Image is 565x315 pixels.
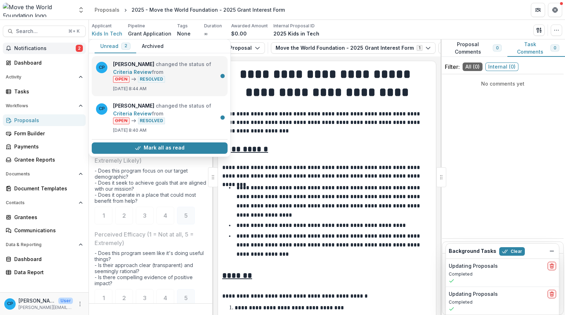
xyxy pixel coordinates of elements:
div: Proposals [14,116,80,124]
a: Communications [3,224,86,236]
button: Archived [136,39,169,53]
div: ⌘ + K [67,27,81,35]
button: Proposal [216,42,265,54]
a: Proposals [92,5,122,15]
span: 0 [496,45,499,50]
a: Tasks [3,86,86,97]
p: None [177,30,191,37]
a: Document Templates [3,183,86,194]
span: 4 [164,213,167,218]
div: Dashboard [14,59,80,66]
span: 3 [143,295,146,301]
span: 5 [184,295,188,301]
button: Open Data & Reporting [3,239,86,250]
span: 2 [122,213,126,218]
span: 1 [102,213,105,218]
span: 2 [76,45,83,52]
a: Payments [3,141,86,152]
span: Workflows [6,103,76,108]
span: 0 [554,45,556,50]
h2: Updating Proposals [449,263,498,269]
button: Open Activity [3,71,86,83]
span: All ( 0 ) [463,63,483,71]
div: Tasks [14,88,80,95]
div: 2025 - Move the World Foundation - 2025 Grant Interest Form [132,6,285,13]
p: Applicant [92,23,112,29]
a: Proposals [3,114,86,126]
div: Christina Pappas [7,302,13,306]
img: Move the World Foundation logo [3,3,73,17]
span: 2 [124,43,127,48]
p: Pipeline [128,23,145,29]
button: Partners [531,3,545,17]
a: Kids In Tech [92,30,122,37]
button: Proposal Comments [441,39,507,57]
button: Get Help [548,3,562,17]
h2: Updating Proposals [449,291,498,297]
span: Search... [16,28,64,34]
span: Documents [6,172,76,176]
a: Criteria Review [113,110,152,116]
div: - Does this program seem like it's doing useful things? - Is their approach clear (transparent) a... [95,250,208,289]
a: Grantees [3,211,86,223]
button: Mark all as read [92,142,228,154]
button: Open Workflows [3,100,86,112]
span: Contacts [6,200,76,205]
a: Dashboard [3,253,86,265]
button: View Attached Files [438,42,450,54]
div: Grantee Reports [14,156,80,163]
div: Dashboard [14,255,80,263]
p: [PERSON_NAME][EMAIL_ADDRESS][DOMAIN_NAME] [18,304,73,311]
button: Move the World Foundation - 2025 Grant Interest Form1 [271,42,436,54]
a: Data Report [3,266,86,278]
p: changed the status of from [113,60,223,83]
nav: breadcrumb [92,5,288,15]
div: Data Report [14,268,80,276]
p: Internal Proposal ID [273,23,315,29]
p: Completed [449,271,556,277]
button: Task Comments [507,39,565,57]
button: Notifications2 [3,43,86,54]
span: 1 [102,295,105,301]
span: 2 [122,295,126,301]
span: 3 [143,213,146,218]
p: Tags [177,23,188,29]
p: $0.00 [231,30,247,37]
p: Awarded Amount [231,23,268,29]
div: Grantees [14,213,80,221]
span: Notifications [14,45,76,51]
h2: Background Tasks [449,248,496,254]
button: Open Contacts [3,197,86,208]
div: Proposals [95,6,119,13]
button: More [76,300,84,308]
button: delete [548,290,556,298]
p: Perceived Efficacy (1 = Not at all, 5 = Extremely) [95,230,203,247]
a: Criteria Review [113,69,152,75]
button: Open entity switcher [76,3,86,17]
div: Form Builder [14,130,80,137]
a: Dashboard [3,57,86,69]
div: - Does this program focus on our target demographic? - Does it seek to achieve goals that are ali... [95,168,208,207]
button: Unread [95,39,136,53]
span: Internal ( 0 ) [485,63,518,71]
p: ∞ [204,30,208,37]
a: Grantee Reports [3,154,86,165]
span: Data & Reporting [6,242,76,247]
p: Completed [449,299,556,305]
div: Payments [14,143,80,150]
button: Open Documents [3,168,86,180]
button: Clear [499,247,525,256]
p: No comments yet [445,80,561,87]
button: Dismiss [548,247,556,255]
span: 5 [184,213,188,218]
div: Communications [14,227,80,234]
button: Search... [3,26,86,37]
button: delete [548,262,556,270]
p: changed the status of from [113,102,223,124]
p: [PERSON_NAME] [18,297,55,304]
p: User [58,298,73,304]
p: Filter: [445,63,460,71]
div: Document Templates [14,185,80,192]
a: Form Builder [3,127,86,139]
